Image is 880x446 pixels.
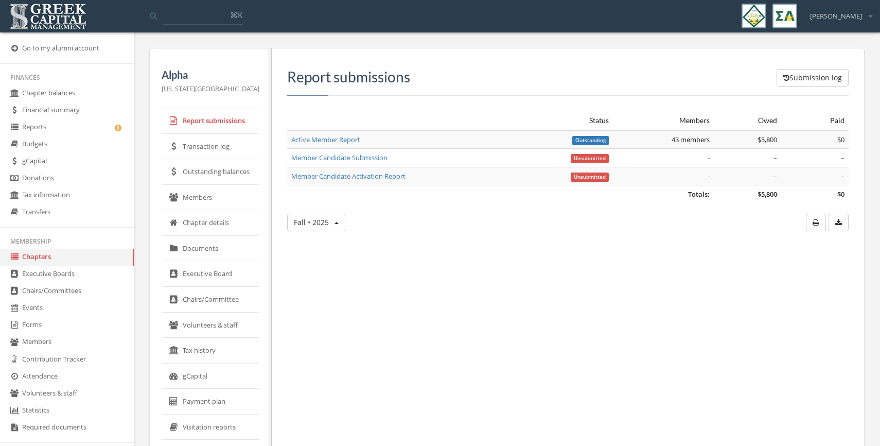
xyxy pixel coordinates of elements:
[162,134,259,160] a: Transaction log
[613,111,714,130] th: Members
[708,153,710,162] em: -
[162,159,259,185] a: Outstanding balances
[672,135,710,144] span: 43 members
[758,190,777,199] span: $5,800
[162,83,259,94] p: [US_STATE][GEOGRAPHIC_DATA]
[230,10,242,20] span: ⌘K
[708,171,710,181] em: -
[777,69,849,87] button: Submission log
[714,111,781,130] th: Owed
[162,313,259,338] a: Volunteers & staff
[571,154,609,163] span: Unsubmitted
[162,287,259,313] a: Chairs/Committee
[571,173,609,182] span: Unsubmitted
[162,69,259,80] h5: Alpha
[571,171,609,181] a: Unsubmitted
[162,415,259,440] a: Visitation reports
[572,135,609,144] a: Outstanding
[287,69,849,85] h3: Report submissions
[162,338,259,364] a: Tax history
[162,236,259,262] a: Documents
[162,185,259,211] a: Members
[291,171,406,181] a: Member Candidate Activation Report
[162,364,259,389] a: gCapital
[781,111,849,130] th: Paid
[287,214,345,231] button: Fall • 2025
[162,389,259,415] a: Payment plan
[572,136,609,145] span: Outstanding
[841,171,844,181] span: –
[162,108,259,134] a: Report submissions
[162,261,259,287] a: Executive Board
[291,153,388,162] a: Member Candidate Submission
[837,190,844,199] span: $0
[529,111,613,130] th: Status
[810,11,862,21] span: [PERSON_NAME]
[773,153,777,162] span: –
[803,4,872,21] div: [PERSON_NAME]
[294,217,329,227] span: Fall • 2025
[287,185,714,203] td: Totals:
[773,171,777,181] span: –
[841,153,844,162] span: –
[162,210,259,236] a: Chapter details
[758,135,777,144] span: $5,800
[291,135,360,144] a: Active Member Report
[571,153,609,162] a: Unsubmitted
[837,135,844,144] span: $0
